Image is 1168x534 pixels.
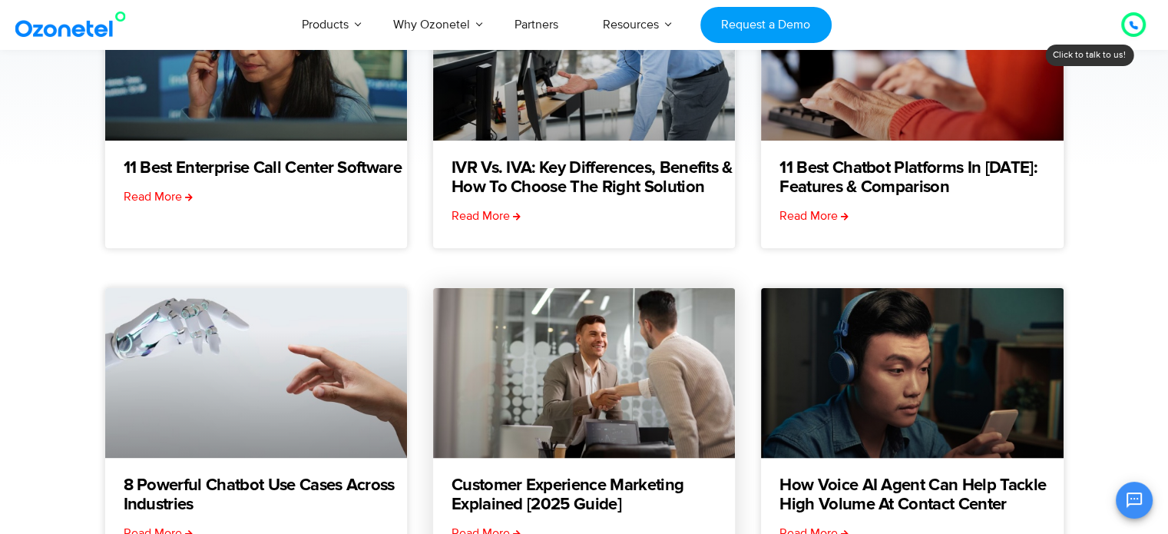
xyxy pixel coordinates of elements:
a: Customer Experience Marketing Explained [2025 Guide] [452,476,735,515]
a: Read more about IVR vs. IVA: Key Differences, Benefits & How to Choose the Right Solution [452,207,521,225]
a: Read more about 11 Best Chatbot Platforms in 2025: Features & Comparison [779,207,849,225]
a: 11 Best Chatbot Platforms in [DATE]: Features & Comparison [779,159,1063,197]
a: 8 Powerful Chatbot Use Cases Across Industries [124,476,407,515]
a: Read more about 11 Best Enterprise Call Center Software [124,187,193,206]
a: 11 Best Enterprise Call Center Software [124,159,402,178]
a: How Voice AI Agent Can Help Tackle High Volume at Contact Center [779,476,1063,515]
button: Open chat [1116,482,1153,519]
a: Request a Demo [700,7,832,43]
a: IVR vs. IVA: Key Differences, Benefits & How to Choose the Right Solution [452,159,735,197]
